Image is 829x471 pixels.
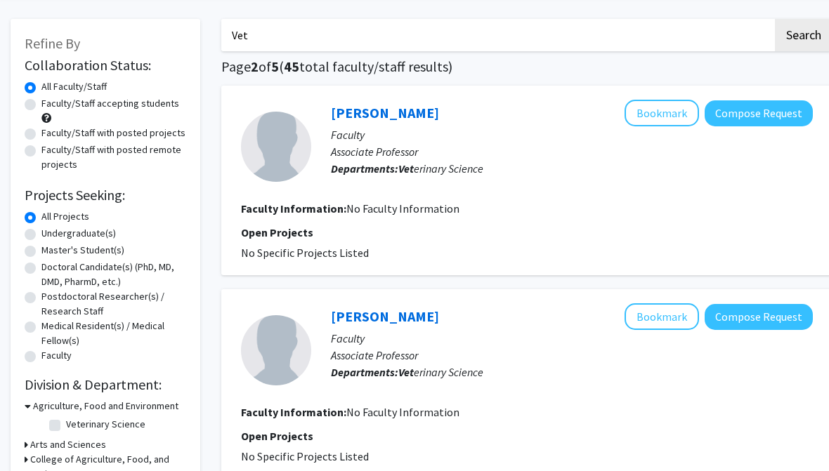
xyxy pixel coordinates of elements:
b: Faculty Information: [241,201,346,215]
b: Vet [398,161,414,175]
iframe: Chat [11,408,60,460]
label: Veterinary Science [66,417,145,432]
label: Master's Student(s) [41,243,124,258]
p: Faculty [331,126,813,143]
label: Undergraduate(s) [41,226,116,241]
label: Doctoral Candidate(s) (PhD, MD, DMD, PharmD, etc.) [41,260,186,289]
p: Open Projects [241,224,813,241]
button: Compose Request to Laura Kennedy [705,304,813,330]
h2: Division & Department: [25,376,186,393]
span: erinary Science [398,365,483,379]
a: [PERSON_NAME] [331,104,439,121]
button: Compose Request to Laura Arnold [705,100,813,126]
label: Faculty/Staff with posted projects [41,126,185,140]
label: Faculty/Staff accepting students [41,96,179,111]
h2: Collaboration Status: [25,57,186,74]
a: [PERSON_NAME] [331,307,439,325]
span: No Specific Projects Listed [241,246,369,260]
h2: Projects Seeking: [25,187,186,204]
h3: Agriculture, Food and Environment [33,399,178,413]
b: Departments: [331,161,398,175]
span: Refine By [25,34,80,52]
label: Postdoctoral Researcher(s) / Research Staff [41,289,186,319]
b: Vet [398,365,414,379]
label: Medical Resident(s) / Medical Fellow(s) [41,319,186,348]
span: 2 [251,58,259,75]
label: All Faculty/Staff [41,79,107,94]
span: 45 [284,58,299,75]
span: 5 [271,58,279,75]
span: erinary Science [398,161,483,175]
p: Associate Professor [331,347,813,364]
span: No Faculty Information [346,405,459,419]
button: Add Laura Arnold to Bookmarks [625,100,699,126]
p: Open Projects [241,427,813,444]
p: Faculty [331,330,813,347]
label: All Projects [41,209,89,224]
span: No Faculty Information [346,201,459,215]
p: Associate Professor [331,143,813,160]
h3: Arts and Sciences [30,437,106,452]
label: Faculty [41,348,72,363]
b: Faculty Information: [241,405,346,419]
button: Add Laura Kennedy to Bookmarks [625,303,699,330]
b: Departments: [331,365,398,379]
span: No Specific Projects Listed [241,449,369,463]
label: Faculty/Staff with posted remote projects [41,142,186,172]
input: Search Keywords [221,19,773,51]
